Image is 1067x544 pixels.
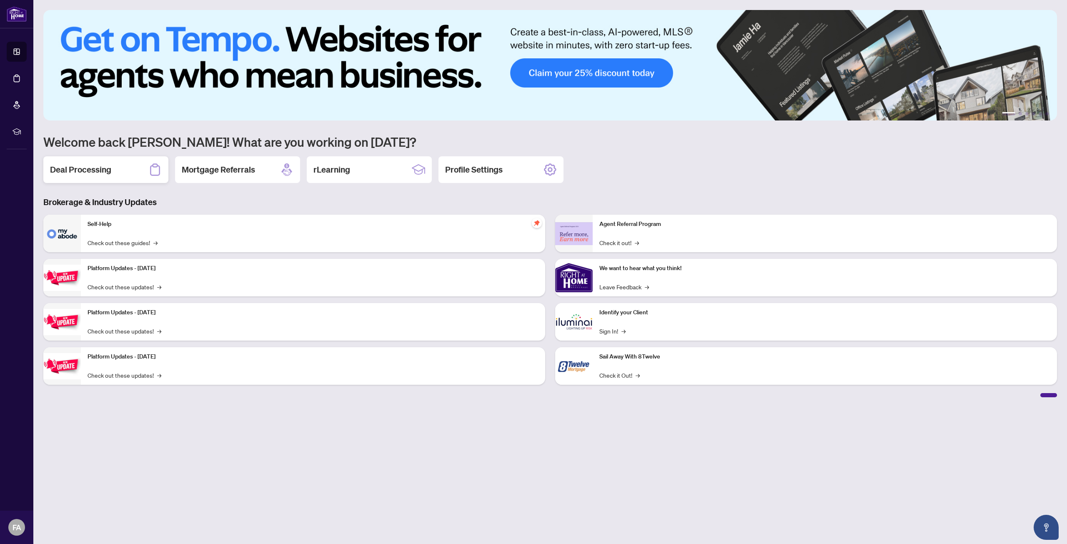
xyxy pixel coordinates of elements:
a: Check out these updates!→ [88,326,161,336]
h2: Mortgage Referrals [182,164,255,175]
p: Identify your Client [599,308,1050,317]
h1: Welcome back [PERSON_NAME]! What are you working on [DATE]? [43,134,1057,150]
img: Agent Referral Program [555,222,593,245]
button: Open asap [1034,515,1059,540]
img: Platform Updates - July 8, 2025 [43,309,81,335]
img: logo [7,6,27,22]
p: Self-Help [88,220,539,229]
a: Leave Feedback→ [599,282,649,291]
a: Check it Out!→ [599,371,640,380]
img: Identify your Client [555,303,593,341]
a: Check it out!→ [599,238,639,247]
p: Platform Updates - [DATE] [88,264,539,273]
span: → [645,282,649,291]
h3: Brokerage & Industry Updates [43,196,1057,208]
p: Platform Updates - [DATE] [88,308,539,317]
h2: Profile Settings [445,164,503,175]
span: → [636,371,640,380]
img: We want to hear what you think! [555,259,593,296]
span: → [157,282,161,291]
a: Sign In!→ [599,326,626,336]
img: Platform Updates - July 21, 2025 [43,265,81,291]
span: → [153,238,158,247]
button: 6 [1045,112,1049,115]
img: Slide 0 [43,10,1057,120]
span: → [621,326,626,336]
h2: rLearning [313,164,350,175]
button: 4 [1032,112,1035,115]
img: Platform Updates - June 23, 2025 [43,353,81,379]
p: Sail Away With 8Twelve [599,352,1050,361]
h2: Deal Processing [50,164,111,175]
p: We want to hear what you think! [599,264,1050,273]
a: Check out these guides!→ [88,238,158,247]
button: 2 [1019,112,1022,115]
button: 1 [1002,112,1015,115]
span: → [157,371,161,380]
button: 5 [1039,112,1042,115]
a: Check out these updates!→ [88,371,161,380]
img: Sail Away With 8Twelve [555,347,593,385]
span: FA [13,521,21,533]
img: Self-Help [43,215,81,252]
p: Agent Referral Program [599,220,1050,229]
span: → [157,326,161,336]
a: Check out these updates!→ [88,282,161,291]
p: Platform Updates - [DATE] [88,352,539,361]
span: pushpin [532,218,542,228]
button: 3 [1025,112,1029,115]
span: → [635,238,639,247]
